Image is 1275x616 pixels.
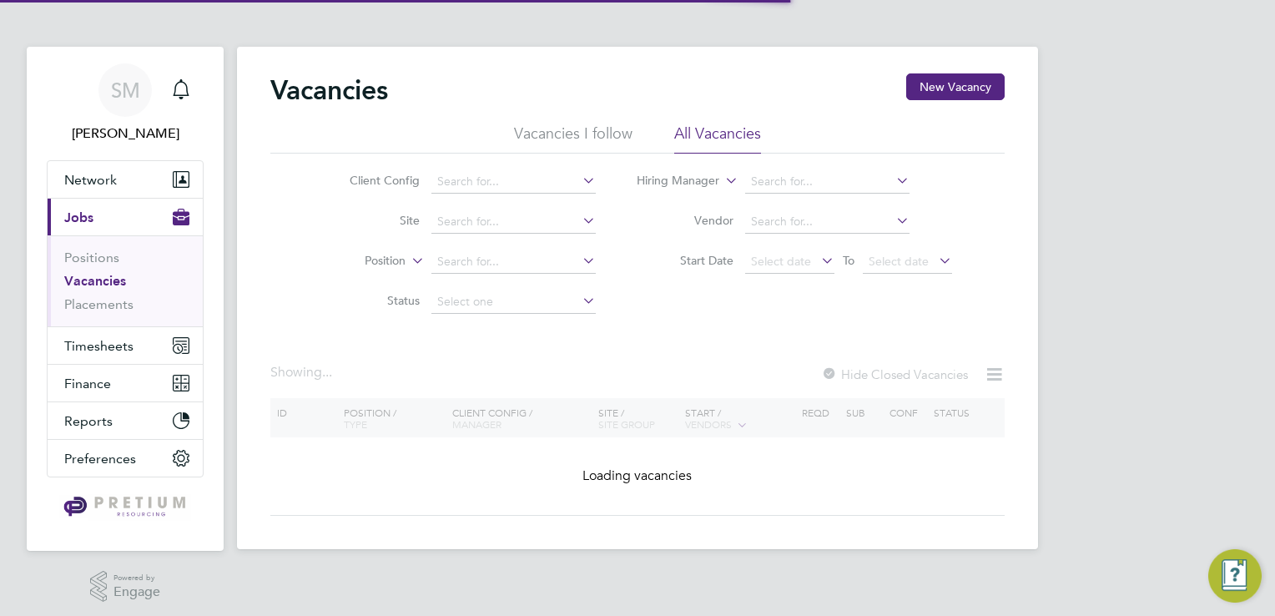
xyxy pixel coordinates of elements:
[431,250,596,274] input: Search for...
[64,172,117,188] span: Network
[324,293,420,308] label: Status
[113,585,160,599] span: Engage
[324,213,420,228] label: Site
[745,210,910,234] input: Search for...
[270,73,388,107] h2: Vacancies
[90,571,161,603] a: Powered byEngage
[111,79,140,101] span: SM
[113,571,160,585] span: Powered by
[27,47,224,551] nav: Main navigation
[64,273,126,289] a: Vacancies
[48,440,203,477] button: Preferences
[64,250,119,265] a: Positions
[674,124,761,154] li: All Vacancies
[59,494,190,521] img: pretium-logo-retina.png
[270,364,335,381] div: Showing
[431,170,596,194] input: Search for...
[906,73,1005,100] button: New Vacancy
[48,161,203,198] button: Network
[48,327,203,364] button: Timesheets
[48,365,203,401] button: Finance
[48,402,203,439] button: Reports
[64,210,93,225] span: Jobs
[48,199,203,235] button: Jobs
[324,173,420,188] label: Client Config
[869,254,929,269] span: Select date
[1208,549,1262,603] button: Engage Resource Center
[623,173,719,189] label: Hiring Manager
[431,290,596,314] input: Select one
[47,494,204,521] a: Go to home page
[47,124,204,144] span: Sinead Mills
[47,63,204,144] a: SM[PERSON_NAME]
[745,170,910,194] input: Search for...
[322,364,332,381] span: ...
[48,235,203,326] div: Jobs
[310,253,406,270] label: Position
[637,213,733,228] label: Vendor
[637,253,733,268] label: Start Date
[431,210,596,234] input: Search for...
[751,254,811,269] span: Select date
[64,338,134,354] span: Timesheets
[64,296,134,312] a: Placements
[514,124,632,154] li: Vacancies I follow
[838,250,859,271] span: To
[821,366,968,382] label: Hide Closed Vacancies
[64,413,113,429] span: Reports
[64,451,136,467] span: Preferences
[64,376,111,391] span: Finance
